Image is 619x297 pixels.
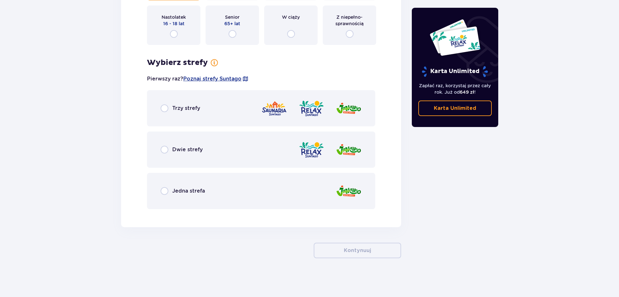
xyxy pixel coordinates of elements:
[172,146,203,153] span: Dwie strefy
[147,58,208,68] h3: Wybierz strefy
[344,247,371,254] p: Kontynuuj
[329,14,370,27] span: Z niepełno­sprawnością
[336,182,362,200] img: Jamango
[298,99,324,118] img: Relax
[147,75,249,82] p: Pierwszy raz?
[172,105,200,112] span: Trzy strefy
[282,14,300,20] span: W ciąży
[336,99,362,118] img: Jamango
[224,20,240,27] span: 65+ lat
[162,14,186,20] span: Nastolatek
[298,141,324,159] img: Relax
[183,75,242,82] a: Poznaj strefy Suntago
[434,105,476,112] p: Karta Unlimited
[460,90,474,95] span: 649 zł
[336,141,362,159] img: Jamango
[225,14,240,20] span: Senior
[261,99,287,118] img: Saunaria
[418,101,492,116] a: Karta Unlimited
[172,187,205,195] span: Jedna strefa
[421,66,489,77] p: Karta Unlimited
[163,20,185,27] span: 16 - 18 lat
[429,19,481,56] img: Dwie karty całoroczne do Suntago z napisem 'UNLIMITED RELAX', na białym tle z tropikalnymi liśćmi...
[418,82,492,95] p: Zapłać raz, korzystaj przez cały rok. Już od !
[314,243,401,258] button: Kontynuuj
